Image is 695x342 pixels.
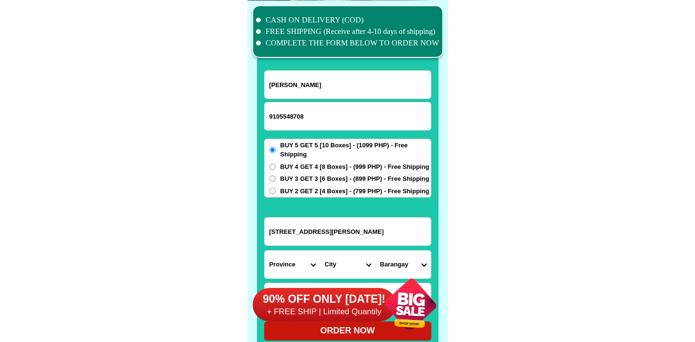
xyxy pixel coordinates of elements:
input: BUY 5 GET 5 [10 Boxes] - (1099 PHP) - Free Shipping [269,147,276,153]
li: COMPLETE THE FORM BELOW TO ORDER NOW [256,37,439,49]
select: Select district [320,251,375,278]
span: BUY 2 GET 2 [4 Boxes] - (799 PHP) - Free Shipping [280,187,429,196]
input: Input address [265,218,431,245]
span: BUY 5 GET 5 [10 Boxes] - (1099 PHP) - Free Shipping [280,141,431,159]
span: BUY 4 GET 4 [8 Boxes] - (999 PHP) - Free Shipping [280,162,429,172]
input: BUY 4 GET 4 [8 Boxes] - (999 PHP) - Free Shipping [269,164,276,170]
select: Select province [265,251,320,278]
input: BUY 3 GET 3 [6 Boxes] - (899 PHP) - Free Shipping [269,176,276,182]
input: Input phone_number [265,102,431,130]
span: BUY 3 GET 3 [6 Boxes] - (899 PHP) - Free Shipping [280,174,429,184]
input: BUY 2 GET 2 [4 Boxes] - (799 PHP) - Free Shipping [269,188,276,194]
li: FREE SHIPPING (Receive after 4-10 days of shipping) [256,26,439,37]
li: CASH ON DELIVERY (COD) [256,14,439,26]
h6: 90% OFF ONLY [DATE]! [253,292,396,307]
select: Select commune [375,251,431,278]
input: Input full_name [265,71,431,99]
h6: + FREE SHIP | Limited Quantily [253,307,396,317]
